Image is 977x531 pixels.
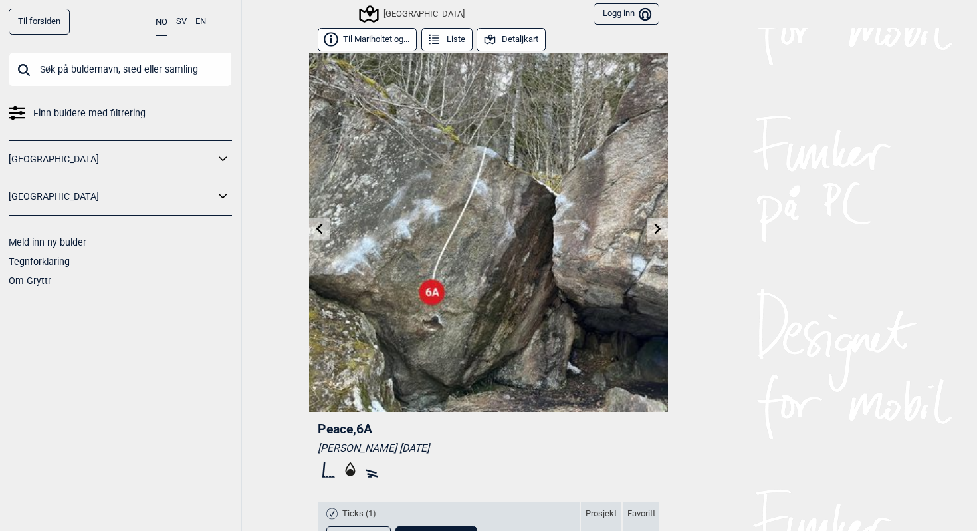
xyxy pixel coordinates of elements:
img: Peace 220306 [309,53,668,412]
a: [GEOGRAPHIC_DATA] [9,187,215,206]
button: Til Mariholtet og... [318,28,417,51]
div: [PERSON_NAME] [DATE] [318,442,659,455]
button: SV [176,9,187,35]
a: Tegnforklaring [9,256,70,267]
a: Finn buldere med filtrering [9,104,232,123]
span: Peace , 6A [318,421,372,437]
a: Meld inn ny bulder [9,237,86,248]
a: [GEOGRAPHIC_DATA] [9,150,215,169]
button: NO [156,9,167,36]
span: Favoritt [627,508,655,520]
span: Finn buldere med filtrering [33,104,146,123]
span: Ticks (1) [342,508,376,520]
input: Søk på buldernavn, sted eller samling [9,52,232,87]
a: Om Gryttr [9,275,51,286]
button: Detaljkart [477,28,546,51]
div: [GEOGRAPHIC_DATA] [361,6,465,22]
button: Logg inn [594,3,659,25]
a: Til forsiden [9,9,70,35]
button: Liste [421,28,473,51]
button: EN [195,9,206,35]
